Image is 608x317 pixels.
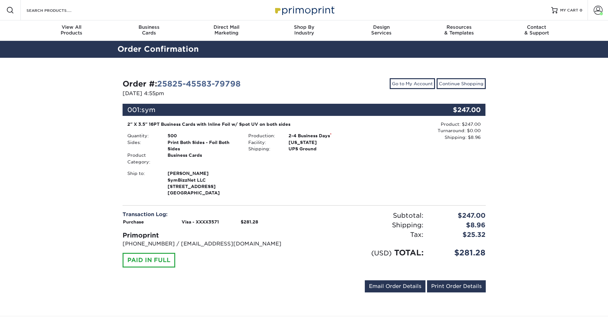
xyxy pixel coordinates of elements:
div: Subtotal: [304,211,428,220]
p: [PHONE_NUMBER] / [EMAIL_ADDRESS][DOMAIN_NAME] [123,240,299,248]
div: $247.00 [425,104,486,116]
div: Production: [244,132,284,139]
div: Print Both Sides - Foil Both Sides [163,139,244,152]
div: $281.28 [428,247,491,259]
a: View AllProducts [33,20,110,41]
small: (USD) [371,249,392,257]
div: Shipping: [244,146,284,152]
a: Shop ByIndustry [265,20,343,41]
div: Primoprint [123,230,299,240]
a: Resources& Templates [420,20,498,41]
strong: [GEOGRAPHIC_DATA] [168,170,239,195]
span: sym [141,106,155,114]
a: BusinessCards [110,20,188,41]
div: 2" X 3.5" 16PT Business Cards with Inline Foil w/ Spot UV on both sides [127,121,360,127]
div: UPS Ground [284,146,364,152]
a: Continue Shopping [437,78,486,89]
div: 001: [123,104,425,116]
div: & Templates [420,24,498,36]
a: Email Order Details [365,280,425,292]
a: 25825-45583-79798 [157,79,241,88]
input: SEARCH PRODUCTS..... [26,6,88,14]
div: 2-4 Business Days [284,132,364,139]
span: Resources [420,24,498,30]
strong: Visa - XXXX3571 [182,219,219,224]
span: Business [110,24,188,30]
div: Ship to: [123,170,163,196]
span: Contact [498,24,575,30]
div: Sides: [123,139,163,152]
div: Services [343,24,420,36]
a: DesignServices [343,20,420,41]
strong: Purchase [123,219,144,224]
a: Print Order Details [427,280,486,292]
span: MY CART [560,8,578,13]
span: [STREET_ADDRESS] [168,183,239,190]
span: Direct Mail [188,24,265,30]
span: View All [33,24,110,30]
a: Direct MailMarketing [188,20,265,41]
div: $25.32 [428,230,491,239]
span: Shop By [265,24,343,30]
div: PAID IN FULL [123,253,175,268]
div: Products [33,24,110,36]
div: Cards [110,24,188,36]
div: Industry [265,24,343,36]
div: [US_STATE] [284,139,364,146]
strong: Order #: [123,79,241,88]
div: Tax: [304,230,428,239]
div: Product: $247.00 Turnaround: $0.00 Shipping: $8.96 [364,121,481,140]
div: Quantity: [123,132,163,139]
img: Primoprint [272,3,336,17]
span: [PERSON_NAME] [168,170,239,177]
div: $247.00 [428,211,491,220]
span: Design [343,24,420,30]
div: $8.96 [428,220,491,230]
div: Marketing [188,24,265,36]
div: Facility: [244,139,284,146]
div: 500 [163,132,244,139]
div: Transaction Log: [123,211,299,218]
span: SymBizzNet LLC [168,177,239,183]
a: Go to My Account [390,78,435,89]
p: [DATE] 4:55pm [123,90,299,97]
div: & Support [498,24,575,36]
span: 0 [580,8,582,12]
strong: $281.28 [241,219,258,224]
span: TOTAL: [394,248,424,257]
div: Product Category: [123,152,163,165]
h2: Order Confirmation [113,43,496,55]
a: Contact& Support [498,20,575,41]
div: Business Cards [163,152,244,165]
div: Shipping: [304,220,428,230]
